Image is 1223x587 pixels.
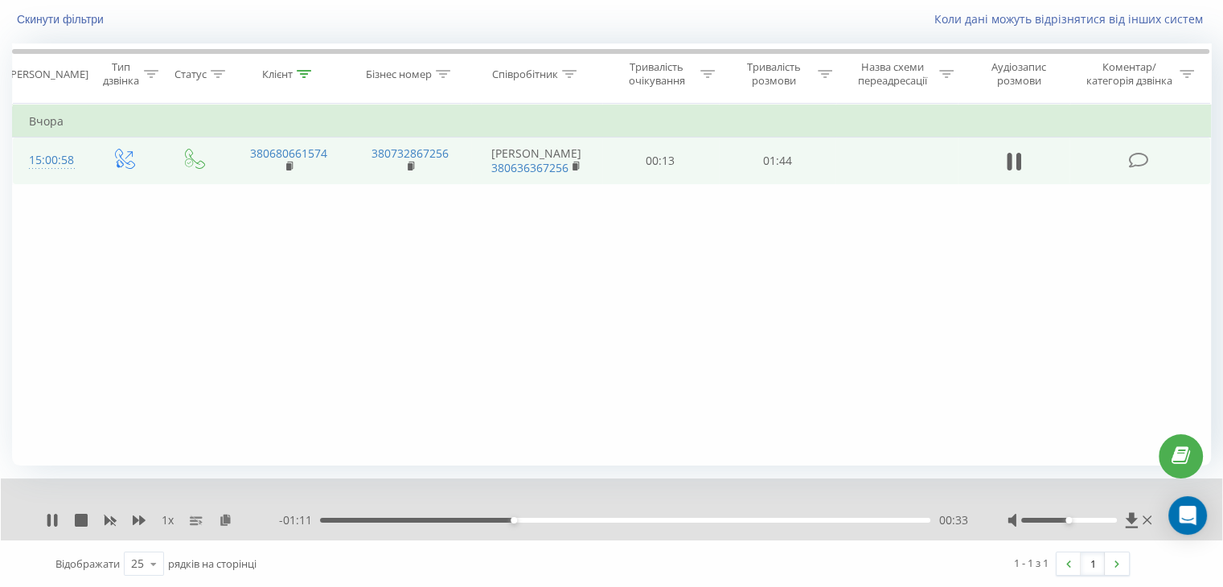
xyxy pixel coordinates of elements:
td: 00:13 [602,138,719,184]
td: Вчора [13,105,1211,138]
td: [PERSON_NAME] [471,138,602,184]
div: Тривалість очікування [617,60,697,88]
div: [PERSON_NAME] [7,68,88,81]
div: Тривалість розмови [733,60,814,88]
span: 1 x [162,512,174,528]
div: Аудіозапис розмови [972,60,1066,88]
button: Скинути фільтри [12,12,112,27]
span: 00:33 [938,512,967,528]
a: Коли дані можуть відрізнятися вiд інших систем [934,11,1211,27]
div: 25 [131,556,144,572]
div: 1 - 1 з 1 [1014,555,1049,571]
div: Open Intercom Messenger [1168,496,1207,535]
a: 380636367256 [491,160,568,175]
td: 01:44 [719,138,835,184]
div: Тип дзвінка [101,60,139,88]
span: - 01:11 [279,512,320,528]
div: Accessibility label [1065,517,1072,523]
span: рядків на сторінці [168,556,257,571]
a: 380680661574 [250,146,327,161]
div: Бізнес номер [366,68,432,81]
div: Співробітник [492,68,558,81]
div: Статус [174,68,207,81]
div: Назва схеми переадресації [851,60,935,88]
span: Відображати [55,556,120,571]
div: Accessibility label [511,517,517,523]
div: Клієнт [262,68,293,81]
div: Коментар/категорія дзвінка [1081,60,1176,88]
div: 15:00:58 [29,145,72,176]
a: 1 [1081,552,1105,575]
a: 380732867256 [371,146,449,161]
